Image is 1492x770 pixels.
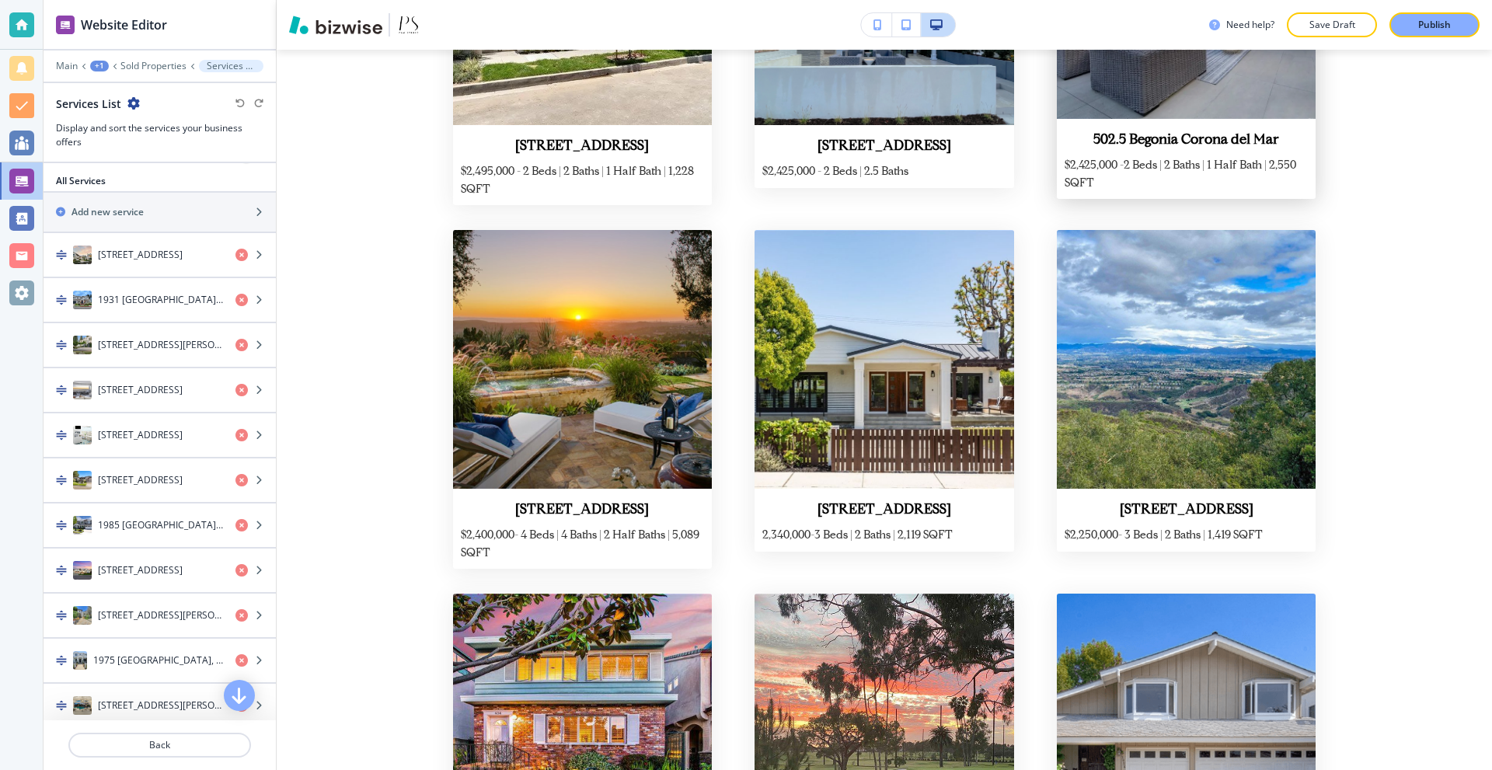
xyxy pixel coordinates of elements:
button: Drag[STREET_ADDRESS][PERSON_NAME][PERSON_NAME] [44,684,276,729]
button: Drag[STREET_ADDRESS] [44,549,276,594]
img: Drag [56,249,67,260]
p: Save Draft [1307,18,1357,32]
h4: [STREET_ADDRESS] [98,428,183,442]
h2: Services List [56,96,121,112]
img: Drag [56,700,67,711]
p: Publish [1418,18,1451,32]
button: +1 [90,61,109,71]
img: Bizwise Logo [289,16,382,34]
h4: [STREET_ADDRESS][PERSON_NAME] [98,608,223,622]
h3: Display and sort the services your business offers [56,121,263,149]
a: 15 Fox Hole Road Ladera Ranch, CA[STREET_ADDRESS]$2,400,000- 4 Beds | 4 Baths | 2 Half Baths | 5,... [453,230,712,569]
h3: [STREET_ADDRESS] [762,138,1006,158]
button: Drag[STREET_ADDRESS] [44,413,276,458]
p: $2,425,000 -2 Beds | 2 Baths | 1 Half Bath | 2,550 SQFT [1065,158,1308,193]
button: Publish [1389,12,1480,37]
img: Drag [56,430,67,441]
button: Drag[STREET_ADDRESS] [44,458,276,503]
button: Drag[STREET_ADDRESS] [44,368,276,413]
h4: [STREET_ADDRESS] [98,473,183,487]
p: 502.5 Begonia Corona del Mar [1065,131,1308,152]
p: $2,425,000 - 2 Beds | 2.5 Baths [762,164,1006,182]
a: 2955 Alpine Way, Laguna Beach, CA 92651[STREET_ADDRESS]$2,250,000- 3 Beds | 2 Baths | 1,419 SQFT [1057,230,1316,552]
button: Drag[STREET_ADDRESS] [44,233,276,278]
p: $2,400,000- 4 Beds | 4 Baths | 2 Half Baths | 5,089 SQFT [461,528,704,563]
img: Drag [56,655,67,666]
button: Drag1985 [GEOGRAPHIC_DATA], [GEOGRAPHIC_DATA] [44,503,276,549]
button: Drag[STREET_ADDRESS][PERSON_NAME][PERSON_NAME] [44,323,276,368]
h4: [STREET_ADDRESS] [98,248,183,262]
button: Drag1975 [GEOGRAPHIC_DATA], [GEOGRAPHIC_DATA], [GEOGRAPHIC_DATA] [44,639,276,684]
h4: [STREET_ADDRESS] [98,563,183,577]
p: Back [70,738,249,752]
img: 2955 Alpine Way, Laguna Beach, CA 92651 [1057,230,1316,489]
button: Save Draft [1287,12,1377,37]
h3: [STREET_ADDRESS] [762,501,1006,521]
img: 438 Broadway, Costa Mesa, CA [755,230,1013,489]
p: $2,495,000 - 2 Beds | 2 Baths | 1 Half Bath | 1,228 SQFT [461,164,704,199]
img: Drag [56,565,67,576]
h3: [STREET_ADDRESS] [461,138,704,158]
img: Your Logo [396,12,421,37]
h4: [STREET_ADDRESS][PERSON_NAME][PERSON_NAME] [98,699,223,713]
img: Drag [56,475,67,486]
img: Drag [56,385,67,395]
img: Drag [56,610,67,621]
button: Main [56,61,78,71]
button: Drag1931 [GEOGRAPHIC_DATA] [GEOGRAPHIC_DATA], [GEOGRAPHIC_DATA] [44,278,276,323]
h3: [STREET_ADDRESS] [1065,501,1308,521]
p: 2,340,000-3 Beds | 2 Baths | 2,119 SQFT [762,528,1006,545]
h4: 1985 [GEOGRAPHIC_DATA], [GEOGRAPHIC_DATA] [98,518,223,532]
img: Drag [56,520,67,531]
p: Services List [207,61,256,71]
img: Drag [56,340,67,350]
h2: Website Editor [81,16,167,34]
img: Drag [56,294,67,305]
button: Add new service [44,193,276,232]
button: Drag[STREET_ADDRESS][PERSON_NAME] [44,594,276,639]
p: $2,250,000- 3 Beds | 2 Baths | 1,419 SQFT [1065,528,1308,545]
button: Sold Properties [120,61,186,71]
h2: All Services [56,174,106,188]
h4: 1975 [GEOGRAPHIC_DATA], [GEOGRAPHIC_DATA], [GEOGRAPHIC_DATA] [93,653,223,667]
button: Back [68,733,251,758]
a: 438 Broadway, Costa Mesa, CA[STREET_ADDRESS]2,340,000-3 Beds | 2 Baths | 2,119 SQFT [755,230,1013,552]
h4: 1931 [GEOGRAPHIC_DATA] ﻿[GEOGRAPHIC_DATA], [GEOGRAPHIC_DATA] [98,293,223,307]
h3: [STREET_ADDRESS] [461,501,704,521]
h3: Need help? [1226,18,1274,32]
img: 15 Fox Hole Road Ladera Ranch, CA [453,230,712,489]
h4: [STREET_ADDRESS] [98,383,183,397]
h4: [STREET_ADDRESS][PERSON_NAME][PERSON_NAME] [98,338,223,352]
img: editor icon [56,16,75,34]
h2: Add new service [71,205,144,219]
button: Services List [199,60,263,72]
